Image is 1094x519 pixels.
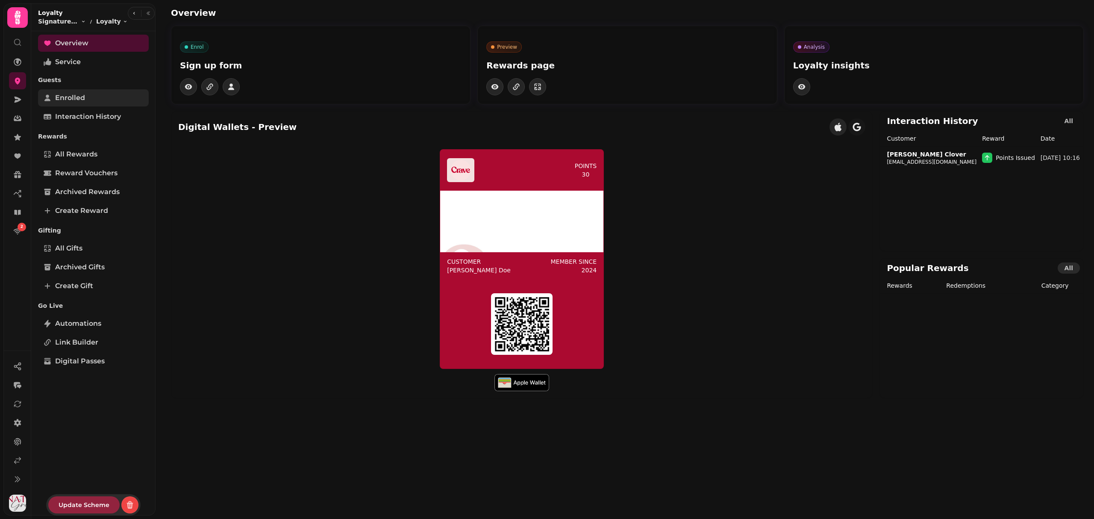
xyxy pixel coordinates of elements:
p: Go Live [38,298,149,313]
h2: Overview [171,7,335,19]
p: [PERSON_NAME] Doe [447,266,511,274]
th: Reward [982,134,1040,147]
a: Overview [38,35,149,52]
a: Link Builder [38,334,149,351]
span: Create reward [55,206,108,216]
a: Digital Passes [38,353,149,370]
p: Gifting [38,223,149,238]
span: Archived Rewards [55,187,120,197]
a: Create Gift [38,277,149,295]
p: Analysis [804,44,825,50]
a: Interaction History [38,108,149,125]
th: Customer [880,134,982,147]
span: Automations [55,318,101,329]
p: 30 [582,170,590,179]
p: Customer [447,257,511,266]
a: Service [38,53,149,71]
th: Category [1026,281,1083,294]
span: All [1065,265,1073,271]
span: All Rewards [55,149,97,159]
span: Update Scheme [59,502,109,508]
span: Enrolled [55,93,85,103]
span: 2 [21,224,23,230]
th: Redemptions [946,281,1026,294]
img: header [450,160,471,180]
p: Member since [550,257,597,266]
p: Preview [497,44,517,50]
a: 2 [9,223,26,240]
span: Overview [55,38,88,48]
p: Rewards page [486,59,768,71]
h2: Interaction History [887,115,978,127]
h2: Digital Wallets - Preview [178,121,297,133]
p: Rewards [38,129,149,144]
p: Loyalty insights [793,59,1075,71]
a: Enrolled [38,89,149,106]
button: User avatar [7,495,28,512]
button: Loyalty [96,17,128,26]
a: All Gifts [38,240,149,257]
p: Points Issued [996,153,1035,162]
span: Digital Passes [55,356,105,366]
button: All [1058,115,1080,127]
p: [EMAIL_ADDRESS][DOMAIN_NAME] [887,159,976,165]
button: Update Scheme [48,496,120,513]
a: Create reward [38,202,149,219]
img: User avatar [9,495,26,512]
p: points [575,162,597,170]
span: Reward Vouchers [55,168,118,178]
h2: Loyalty [38,9,128,17]
span: Create Gift [55,281,93,291]
span: Link Builder [55,337,98,348]
span: Signature HQ [38,17,79,26]
p: Guests [38,72,149,88]
h2: Popular Rewards [887,262,968,274]
span: All [1065,118,1073,124]
p: [PERSON_NAME] Clover [887,150,966,159]
a: Automations [38,315,149,332]
span: Service [55,57,81,67]
p: Enrol [191,44,204,50]
p: Sign up form [180,59,462,71]
span: Archived Gifts [55,262,105,272]
span: All Gifts [55,243,82,254]
img: qr-code.png [494,297,549,351]
th: Rewards [880,281,946,294]
p: [DATE] 10:16 [1041,153,1080,162]
button: Signature HQ [38,17,86,26]
a: Archived Rewards [38,183,149,201]
span: Interaction History [55,112,121,122]
a: Reward Vouchers [38,165,149,182]
a: Archived Gifts [38,259,149,276]
a: All Rewards [38,146,149,163]
th: Date [1040,134,1083,147]
nav: breadcrumb [38,17,128,26]
button: All [1058,262,1080,274]
p: 2024 [582,266,597,274]
img: apple wallet [494,374,549,391]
